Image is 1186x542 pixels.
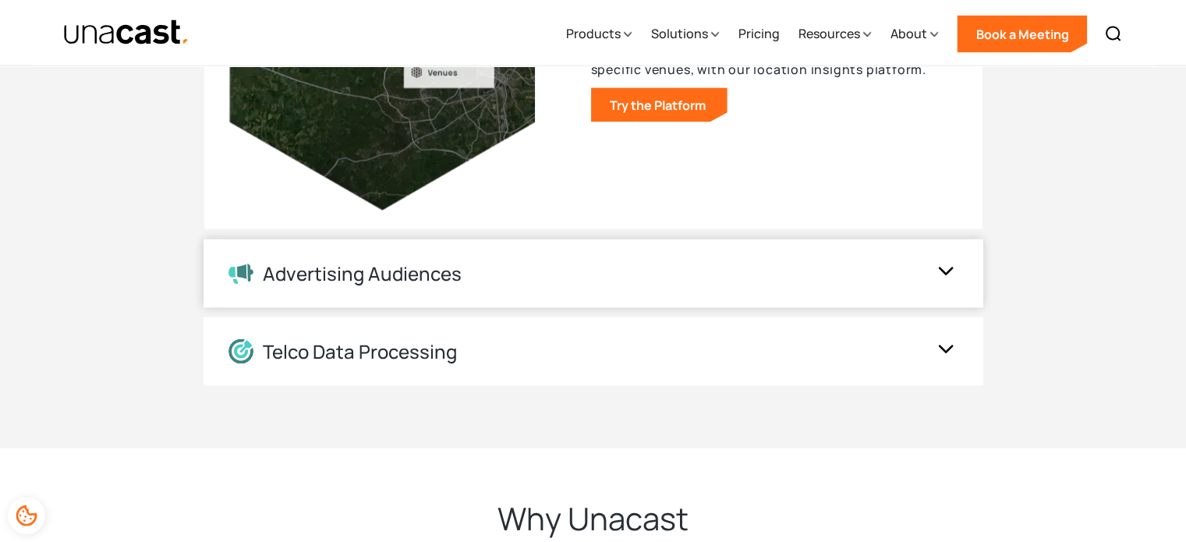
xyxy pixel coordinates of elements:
[497,498,689,539] h2: Why Unacast
[565,24,620,43] div: Products
[228,263,253,285] img: Advertising Audiences icon
[738,2,779,66] a: Pricing
[63,19,190,47] a: home
[650,2,719,66] div: Solutions
[1104,25,1123,44] img: Search icon
[650,24,707,43] div: Solutions
[565,2,632,66] div: Products
[8,497,45,534] div: Cookie Preferences
[798,2,871,66] div: Resources
[63,19,190,47] img: Unacast text logo
[591,88,728,122] a: Try the Platform
[798,24,859,43] div: Resources
[957,16,1087,53] a: Book a Meeting
[263,341,457,363] div: Telco Data Processing
[890,24,926,43] div: About
[263,263,462,285] div: Advertising Audiences
[890,2,938,66] div: About
[228,339,253,364] img: Location Data Processing icon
